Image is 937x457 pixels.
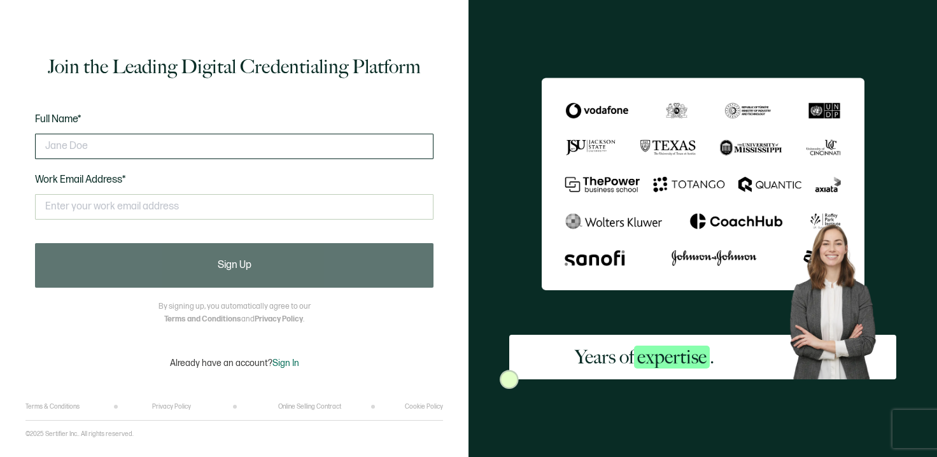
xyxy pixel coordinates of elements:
[170,358,299,369] p: Already have an account?
[35,113,81,125] span: Full Name*
[278,403,341,411] a: Online Selling Contract
[255,314,303,324] a: Privacy Policy
[634,346,710,369] span: expertise
[152,403,191,411] a: Privacy Policy
[780,216,897,379] img: Sertifier Signup - Years of <span class="strong-h">expertise</span>. Hero
[575,344,714,370] h2: Years of .
[35,243,433,288] button: Sign Up
[35,174,126,186] span: Work Email Address*
[500,370,519,389] img: Sertifier Signup
[48,54,421,80] h1: Join the Leading Digital Credentialing Platform
[35,134,433,159] input: Jane Doe
[405,403,443,411] a: Cookie Policy
[25,430,134,438] p: ©2025 Sertifier Inc.. All rights reserved.
[25,403,80,411] a: Terms & Conditions
[725,314,937,457] iframe: Chat Widget
[159,300,311,326] p: By signing up, you automatically agree to our and .
[35,194,433,220] input: Enter your work email address
[218,260,251,271] span: Sign Up
[542,78,864,290] img: Sertifier Signup - Years of <span class="strong-h">expertise</span>.
[272,358,299,369] span: Sign In
[164,314,241,324] a: Terms and Conditions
